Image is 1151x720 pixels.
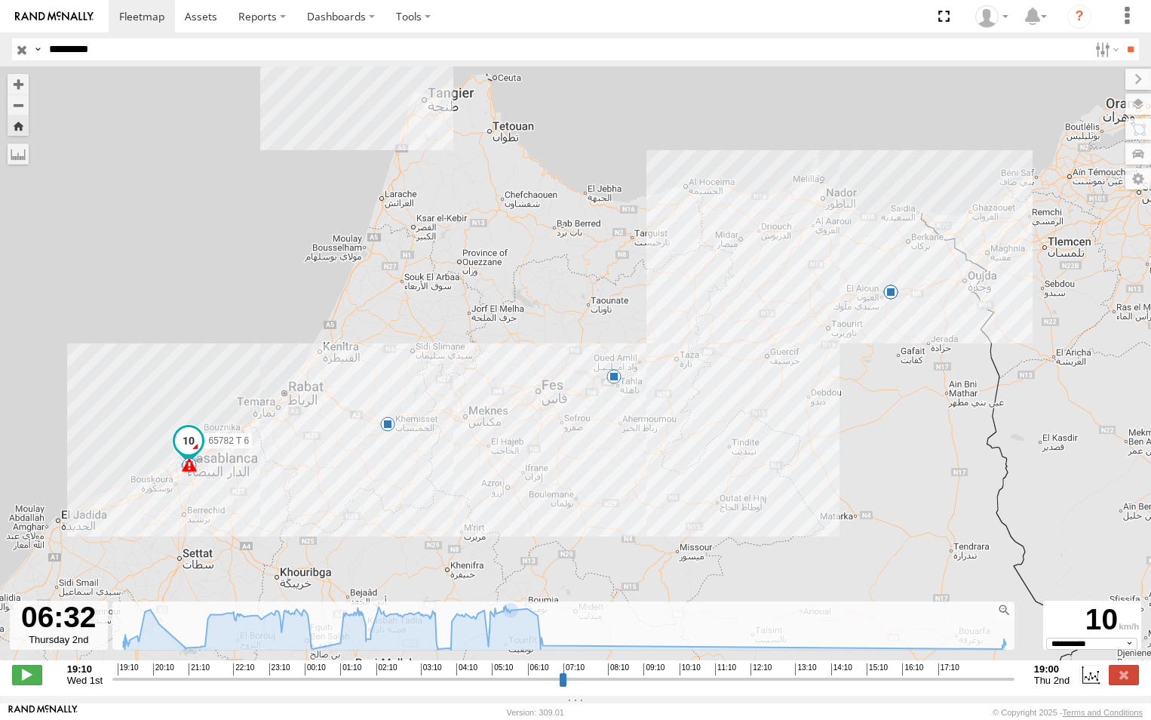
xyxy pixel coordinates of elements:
i: ? [1067,5,1091,29]
span: 13:10 [795,663,816,675]
div: Younes Gaubi [970,5,1014,28]
span: 00:10 [305,663,326,675]
span: Thu 2nd Oct 2025 [1034,675,1070,686]
span: 17:10 [938,663,959,675]
span: 23:10 [269,663,290,675]
span: 21:10 [189,663,210,675]
label: Measure [8,143,29,165]
span: 10:10 [680,663,701,675]
button: Zoom in [8,74,29,94]
a: Terms and Conditions [1063,708,1143,717]
strong: 19:00 [1034,663,1070,675]
div: 10 [1045,603,1139,638]
span: 15:10 [867,663,888,675]
label: Search Filter Options [1089,38,1122,60]
span: 01:10 [340,663,361,675]
button: Zoom Home [8,115,29,136]
label: Close [1109,665,1139,685]
a: Visit our Website [8,705,78,720]
div: © Copyright 2025 - [993,708,1143,717]
span: 20:10 [153,663,174,675]
div: Version: 309.01 [507,708,564,717]
span: 04:10 [456,663,477,675]
label: Search Query [32,38,44,60]
span: 06:10 [528,663,549,675]
span: 22:10 [233,663,254,675]
span: 05:10 [492,663,513,675]
span: 11:10 [715,663,736,675]
span: 08:10 [608,663,629,675]
img: rand-logo.svg [15,11,94,22]
span: 09:10 [643,663,665,675]
span: 14:10 [831,663,852,675]
span: 02:10 [376,663,397,675]
span: 03:10 [421,663,442,675]
span: 07:10 [563,663,585,675]
span: Wed 1st Oct 2025 [67,675,103,686]
label: Play/Stop [12,665,42,685]
span: 65782 T 6 [208,436,249,447]
span: 16:10 [902,663,923,675]
button: Zoom out [8,94,29,115]
strong: 19:10 [67,663,103,675]
span: 19:10 [118,663,139,675]
label: Map Settings [1125,168,1151,189]
span: 12:10 [750,663,772,675]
